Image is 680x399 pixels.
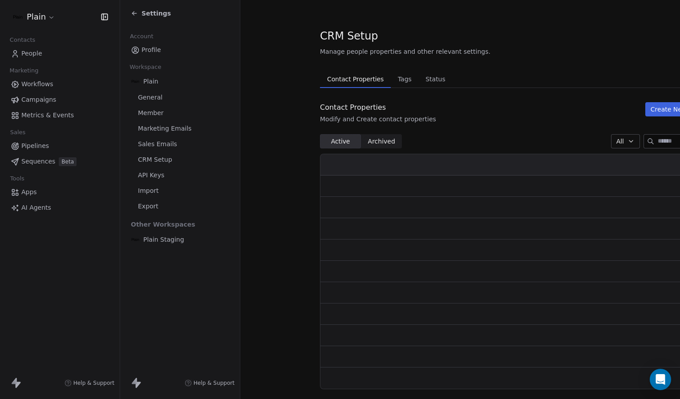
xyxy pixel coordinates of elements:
a: Help & Support [65,379,114,387]
span: Plain [27,11,46,23]
span: Member [138,108,164,118]
div: Modify and Create contact properties [320,115,436,124]
a: Help & Support [185,379,235,387]
a: Member [127,106,233,120]
a: General [127,90,233,105]
span: Sales [6,126,29,139]
button: Plain [11,9,57,24]
img: Plain-Logo-Tile.png [131,77,140,86]
span: General [138,93,162,102]
span: Campaigns [21,95,56,104]
a: Import [127,184,233,198]
span: Other Workspaces [127,217,199,231]
span: Import [138,186,158,196]
span: Tags [394,73,415,85]
a: AI Agents [7,200,113,215]
img: Plain-Logo-Tile.png [12,12,23,22]
span: Contacts [6,33,39,47]
span: Help & Support [73,379,114,387]
a: Campaigns [7,92,113,107]
span: CRM Setup [320,29,378,43]
span: People [21,49,42,58]
span: Archived [368,137,395,146]
span: Status [422,73,449,85]
span: CRM Setup [138,155,172,164]
a: Workflows [7,77,113,92]
span: Contact Properties [324,73,387,85]
span: Plain Staging [143,235,184,244]
span: Marketing Emails [138,124,191,133]
a: CRM Setup [127,152,233,167]
span: Pipelines [21,141,49,151]
span: All [616,137,624,146]
a: Sales Emails [127,137,233,152]
span: Sales Emails [138,140,177,149]
a: SequencesBeta [7,154,113,169]
span: Workspace [126,60,165,74]
a: API Keys [127,168,233,183]
span: Plain [143,77,158,86]
span: Profile [142,45,161,55]
a: Marketing Emails [127,121,233,136]
a: Metrics & Events [7,108,113,123]
a: Pipelines [7,139,113,153]
span: Export [138,202,158,211]
span: API Keys [138,171,164,180]
span: Metrics & Events [21,111,74,120]
span: Settings [142,9,171,18]
span: Manage people properties and other relevant settings. [320,47,490,56]
a: Export [127,199,233,214]
span: Apps [21,188,37,197]
span: Help & Support [194,379,235,387]
span: Workflows [21,80,53,89]
a: People [7,46,113,61]
span: Marketing [6,64,42,77]
div: Open Intercom Messenger [650,369,671,390]
img: Plain-Logo-Tile.png [131,235,140,244]
a: Profile [127,43,233,57]
div: Contact Properties [320,102,436,113]
span: AI Agents [21,203,51,212]
a: Apps [7,185,113,199]
a: Settings [131,9,171,18]
span: Tools [6,172,28,185]
span: Sequences [21,157,55,166]
span: Beta [59,157,77,166]
span: Account [126,30,157,43]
